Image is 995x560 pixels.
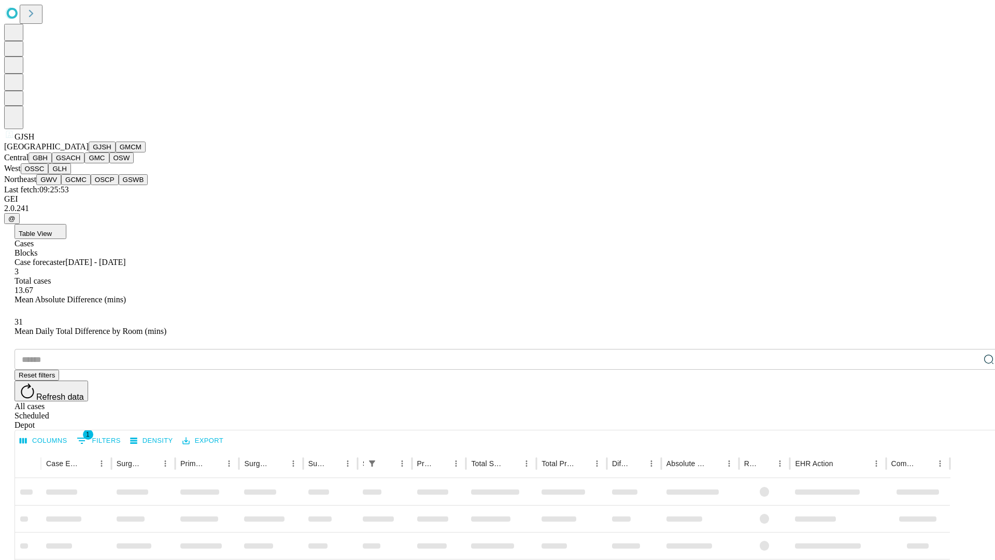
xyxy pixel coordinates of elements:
button: Show filters [365,456,379,471]
button: GSWB [119,174,148,185]
button: Menu [869,456,884,471]
span: @ [8,215,16,222]
div: Total Predicted Duration [542,459,574,468]
div: 1 active filter [365,456,379,471]
button: Refresh data [15,381,88,401]
button: GCMC [61,174,91,185]
button: Menu [340,456,355,471]
div: Absolute Difference [666,459,706,468]
button: Sort [918,456,933,471]
button: OSCP [91,174,119,185]
button: Sort [834,456,849,471]
span: Case forecaster [15,258,65,267]
button: Sort [207,456,222,471]
span: [DATE] - [DATE] [65,258,125,267]
button: Export [180,433,226,449]
button: Menu [286,456,301,471]
button: Sort [380,456,395,471]
span: 1 [83,429,93,440]
button: Menu [158,456,173,471]
button: OSSC [21,163,49,174]
button: GBH [29,152,52,163]
span: Mean Daily Total Difference by Room (mins) [15,327,166,335]
button: Sort [758,456,773,471]
button: Sort [326,456,340,471]
span: GJSH [15,132,34,141]
button: @ [4,213,20,224]
button: Sort [575,456,590,471]
button: Menu [590,456,604,471]
span: West [4,164,21,173]
div: Predicted In Room Duration [417,459,434,468]
span: 3 [15,267,19,276]
span: Total cases [15,276,51,285]
button: GWV [36,174,61,185]
div: Scheduled In Room Duration [363,459,364,468]
span: Reset filters [19,371,55,379]
div: Surgery Name [244,459,270,468]
span: Refresh data [36,393,84,401]
div: Difference [612,459,629,468]
span: [GEOGRAPHIC_DATA] [4,142,89,151]
button: GJSH [89,142,116,152]
button: Menu [519,456,534,471]
span: Table View [19,230,52,237]
button: GMC [84,152,109,163]
div: Surgeon Name [117,459,143,468]
button: Show filters [74,432,123,449]
span: Central [4,153,29,162]
div: GEI [4,194,991,204]
div: Resolved in EHR [744,459,758,468]
button: Sort [505,456,519,471]
button: Density [127,433,176,449]
button: GMCM [116,142,146,152]
div: EHR Action [795,459,833,468]
button: Menu [933,456,947,471]
span: Mean Absolute Difference (mins) [15,295,126,304]
div: Primary Service [180,459,206,468]
button: GLH [48,163,70,174]
button: Menu [773,456,787,471]
button: Table View [15,224,66,239]
button: Sort [630,456,644,471]
button: Menu [449,456,463,471]
button: Sort [144,456,158,471]
div: Surgery Date [308,459,325,468]
button: Menu [644,456,659,471]
button: Menu [94,456,109,471]
button: Select columns [17,433,70,449]
button: Sort [707,456,722,471]
button: Sort [434,456,449,471]
div: Total Scheduled Duration [471,459,504,468]
div: Case Epic Id [46,459,79,468]
button: Menu [722,456,736,471]
div: 2.0.241 [4,204,991,213]
span: 13.67 [15,286,33,295]
div: Comments [891,459,917,468]
button: Menu [395,456,409,471]
button: OSW [109,152,134,163]
span: 31 [15,317,23,326]
button: Sort [80,456,94,471]
span: Last fetch: 09:25:53 [4,185,69,194]
span: Northeast [4,175,36,184]
button: GSACH [52,152,84,163]
button: Sort [272,456,286,471]
button: Menu [222,456,236,471]
button: Reset filters [15,370,59,381]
